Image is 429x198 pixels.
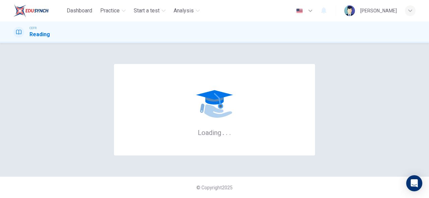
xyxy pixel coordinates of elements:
h6: . [229,126,231,137]
h6: Loading [198,128,231,137]
img: Profile picture [344,5,355,16]
h6: . [226,126,228,137]
div: [PERSON_NAME] [360,7,397,15]
span: Start a test [134,7,160,15]
span: Practice [100,7,120,15]
button: Dashboard [64,5,95,17]
img: en [295,8,304,13]
button: Analysis [171,5,202,17]
span: Dashboard [67,7,92,15]
span: © Copyright 2025 [196,185,233,190]
span: Analysis [174,7,194,15]
h1: Reading [29,30,50,39]
h6: . [222,126,225,137]
img: EduSynch logo [13,4,49,17]
a: EduSynch logo [13,4,64,17]
div: Open Intercom Messenger [406,175,422,191]
span: CEFR [29,26,37,30]
button: Start a test [131,5,168,17]
button: Practice [98,5,128,17]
